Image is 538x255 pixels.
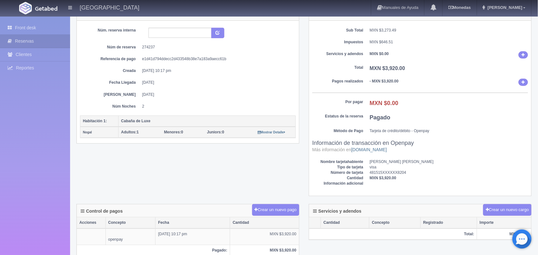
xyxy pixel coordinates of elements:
span: 1 [121,130,139,134]
th: Acciones [77,217,105,228]
dd: [DATE] [142,92,291,97]
dt: Núm de reserva [85,45,136,50]
img: Getabed [19,2,32,14]
th: Cantidad [230,217,299,228]
strong: Juniors: [207,130,222,134]
b: Pagado [370,114,390,121]
dd: visa [370,165,528,170]
dd: [DATE] [142,80,291,85]
small: Más información en [312,147,387,152]
button: Crear un nuevo pago [252,204,299,216]
span: 0 [164,130,183,134]
dt: Método de Pago [312,128,363,134]
dt: Servicios y adendos [312,51,363,57]
h3: Información de transacción en Openpay [312,140,528,153]
strong: Adultos: [121,130,137,134]
a: Mostrar Detalle [258,130,285,134]
img: Getabed [35,6,57,11]
dt: Sub Total [312,28,363,33]
td: MXN $3,920.00 [230,229,299,245]
dd: MXN $646.51 [370,39,528,45]
b: MXN $3,920.00 [370,66,405,71]
dt: Núm. reserva interna [85,28,136,33]
th: Cantidad [321,217,369,228]
dt: Impuestos [312,39,363,45]
dt: Información adicional [312,181,363,186]
b: MXN $0.00 [370,52,389,56]
b: Habitación 1: [83,119,107,123]
dt: Tipo de tarjeta [312,165,363,170]
dt: Creada [85,68,136,74]
dd: 274237 [142,45,291,50]
dd: [DATE] 10:17 pm [142,68,291,74]
h4: [GEOGRAPHIC_DATA] [80,3,139,11]
th: Registrado [421,217,477,228]
small: Nogal [83,131,92,134]
th: Concepto [369,217,421,228]
dt: Total [312,65,363,70]
small: Mostrar Detalle [258,131,285,134]
dt: Referencia de pago [85,56,136,62]
strong: Menores: [164,130,181,134]
b: MXN $3,920.00 [370,176,396,180]
a: [DOMAIN_NAME] [351,147,387,152]
h4: Control de pagos [81,209,123,214]
dt: Núm Noches [85,104,136,109]
b: MXN $0.00 [370,100,398,106]
dd: e1d41d794ddecc2d433548b38e7a183a9aecc61b [142,56,291,62]
dt: Pagos realizados [312,79,363,84]
td: openpay [105,229,156,245]
th: MXN $0.00 [477,229,531,240]
dt: Por pagar [312,99,363,105]
th: Fecha [156,217,230,228]
th: Total: [309,229,477,240]
b: Monedas [448,5,471,10]
th: Importe [477,217,531,228]
dt: Nombre tarjetahabiente [312,159,363,165]
dt: Cantidad [312,175,363,181]
span: [PERSON_NAME] [486,5,522,10]
h4: Servicios y adendos [313,209,361,214]
dd: Tarjeta de crédito/débito - Openpay [370,128,528,134]
b: - MXN $3,920.00 [370,79,399,83]
span: 0 [207,130,224,134]
dt: Número de tarjeta [312,170,363,175]
dd: 2 [142,104,291,109]
td: [DATE] 10:17 pm [156,229,230,245]
th: Concepto [105,217,156,228]
dd: 481515XXXXXX8204 [370,170,528,175]
dd: [PERSON_NAME] [PERSON_NAME] [370,159,528,165]
dt: [PERSON_NAME] [85,92,136,97]
dd: MXN $3,273.49 [370,28,528,33]
dt: Fecha Llegada [85,80,136,85]
dt: Estatus de la reserva [312,114,363,119]
button: Crear un nuevo cargo [483,204,532,216]
th: Cabaña de Luxe [119,116,296,127]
